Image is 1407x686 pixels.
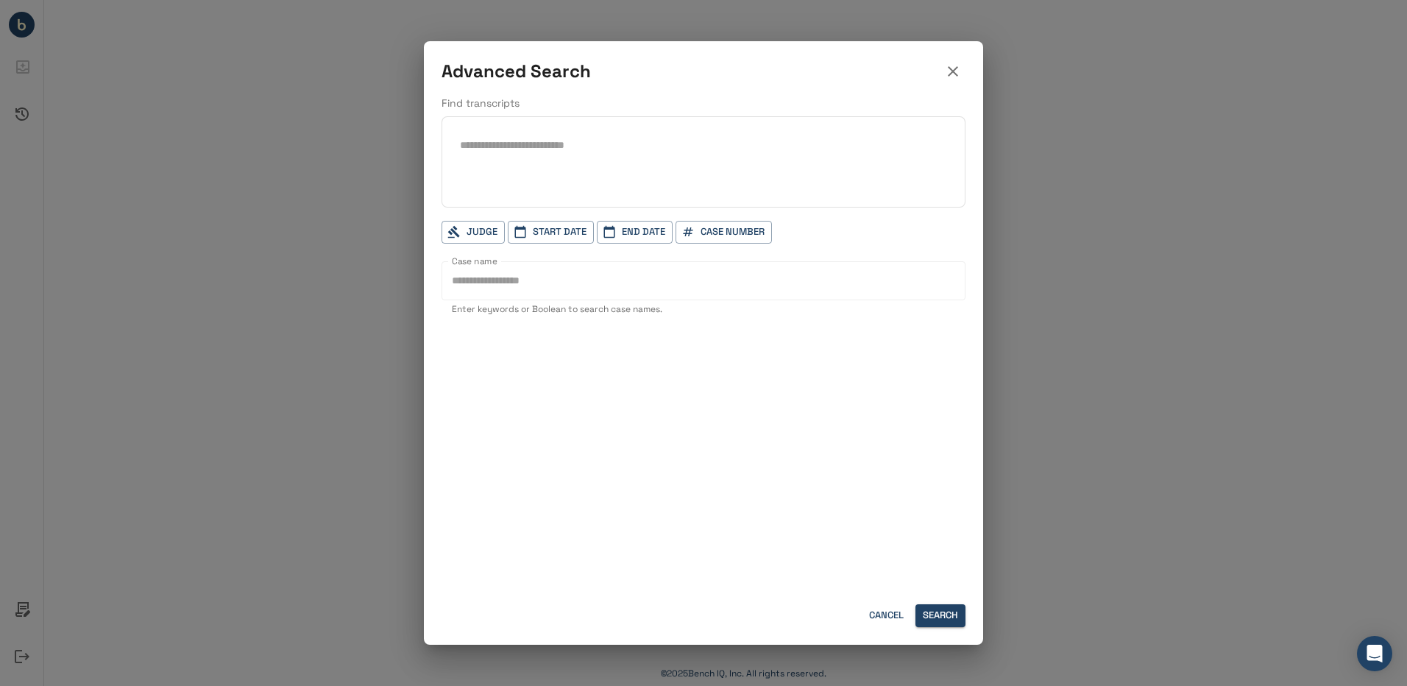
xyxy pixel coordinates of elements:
[442,221,505,244] button: Judge
[862,604,910,627] button: Cancel
[452,255,497,267] label: Case name
[442,96,965,110] p: Find transcripts
[597,221,673,244] button: End Date
[452,303,955,317] p: Enter keywords or Boolean to search case names.
[676,221,772,244] button: Case Number
[1357,636,1392,671] div: Open Intercom Messenger
[915,604,965,627] button: Search
[442,60,591,83] h5: Advanced Search
[508,221,594,244] button: Start Date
